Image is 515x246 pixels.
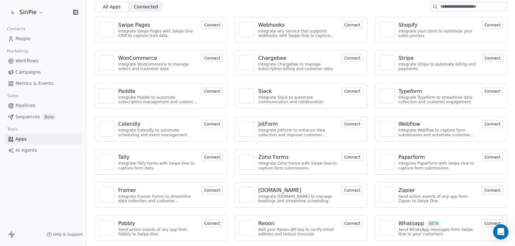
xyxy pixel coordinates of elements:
[5,100,81,111] a: Pipelines
[239,220,254,236] a: NA
[342,88,363,94] a: Connect
[482,220,503,227] button: Connect
[482,121,503,127] a: Connect
[258,161,338,170] div: Integrate Zoho Forms with Swipe One to capture form submissions.
[118,220,135,227] div: Pabbly
[398,54,414,62] div: Stripe
[118,62,198,71] div: Integrate WooCommerce to manage orders and customer data
[342,187,363,193] a: Connect
[258,227,338,237] div: Add your Reoon API key to verify email address and reduce bounces
[398,128,478,137] div: Integrate Webflow to capture form submissions and automate customer engagement.
[242,223,251,233] img: NA
[482,187,503,193] a: Connect
[258,153,288,161] div: Zoho Forms
[342,220,363,226] a: Connect
[482,21,503,29] button: Connect
[202,22,223,28] a: Connect
[118,153,198,161] a: Tally
[118,227,198,237] div: Send action events of any app from Pabbly to Swipe One
[43,179,52,192] span: 😞
[202,187,223,194] button: Connect
[99,154,114,170] a: NA
[258,220,274,227] div: Reoon
[99,220,114,236] a: NA
[15,136,27,142] span: Apps
[398,62,478,71] div: Integrate Stripe to automate billing and payments.
[258,54,286,62] div: Chargebee
[5,134,81,144] a: Apps
[60,179,69,192] span: 😐
[118,29,198,38] div: Integrate Swipe Pages with Swipe One CRM to capture lead data.
[398,21,478,29] a: Shopify
[342,55,363,61] a: Connect
[258,21,285,29] div: Webhooks
[118,87,135,95] div: Paddle
[102,157,111,167] img: NA
[102,124,111,134] img: NA
[342,187,363,194] button: Connect
[102,91,111,101] img: NA
[398,120,478,128] a: Webflow
[202,55,223,61] a: Connect
[493,224,509,240] iframe: Intercom live chat
[258,120,278,128] div: JotForm
[118,21,150,29] div: Swipe Pages
[9,8,17,16] img: Logo%20SinPie.jpg
[4,24,28,34] span: Contacts
[398,153,425,161] div: Paperform
[39,200,90,205] a: Open in help center
[398,220,478,227] a: WhatsappBETA
[379,121,395,137] a: NA
[118,194,198,204] div: Integrate Framer Forms to streamline data collection and customer engagement.
[242,25,251,34] img: NA
[5,78,81,89] a: Metrics & Events
[342,21,363,29] button: Connect
[5,33,81,44] a: People
[398,87,478,95] a: Typeform
[5,145,81,156] a: AI Agents
[99,187,114,203] a: NA
[4,3,16,15] button: go back
[258,62,338,71] div: Integrate Chargebee to manage subscription billing and customer data.
[118,120,140,128] div: Calendly
[258,54,338,62] a: Chargebee
[118,128,198,137] div: Integrate Calendly to automate scheduling and event management.
[19,8,37,16] span: SinPie
[258,29,338,38] div: Integrate any service that supports webhooks with Swipe One to capture and automate data workflows.
[398,220,425,227] div: Whatsapp
[379,88,395,104] a: NA
[202,87,223,95] button: Connect
[242,157,251,167] img: NA
[118,187,136,194] div: Framer
[342,87,363,95] button: Connect
[102,25,111,34] img: NA
[202,187,223,193] a: Connect
[242,124,251,134] img: NA
[4,46,31,56] span: Marketing
[242,190,251,200] img: NA
[202,153,223,161] button: Connect
[482,54,503,62] button: Connect
[482,187,503,194] button: Connect
[99,121,114,137] a: NA
[134,4,158,10] span: Connected
[258,128,338,137] div: Integrate JotForm to enhance data collection and improve customer engagement.
[239,88,254,104] a: NA
[118,120,198,128] a: Calendly
[482,87,503,95] button: Connect
[5,112,81,122] a: SequencesBeta
[398,187,415,194] div: Zapier
[102,223,111,233] img: NA
[379,187,395,203] a: NA
[202,121,223,127] a: Connect
[118,87,198,95] a: Paddle
[102,58,111,68] img: NA
[258,87,272,95] div: Slack
[379,22,395,37] a: NA
[5,67,81,77] a: Campaigns
[342,121,363,127] a: Connect
[258,95,338,105] div: Integrate Slack to automate communication and collaboration.
[398,120,420,128] div: Webflow
[482,88,503,94] a: Connect
[118,95,198,105] div: Integrate Paddle to automate subscription management and customer engagement.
